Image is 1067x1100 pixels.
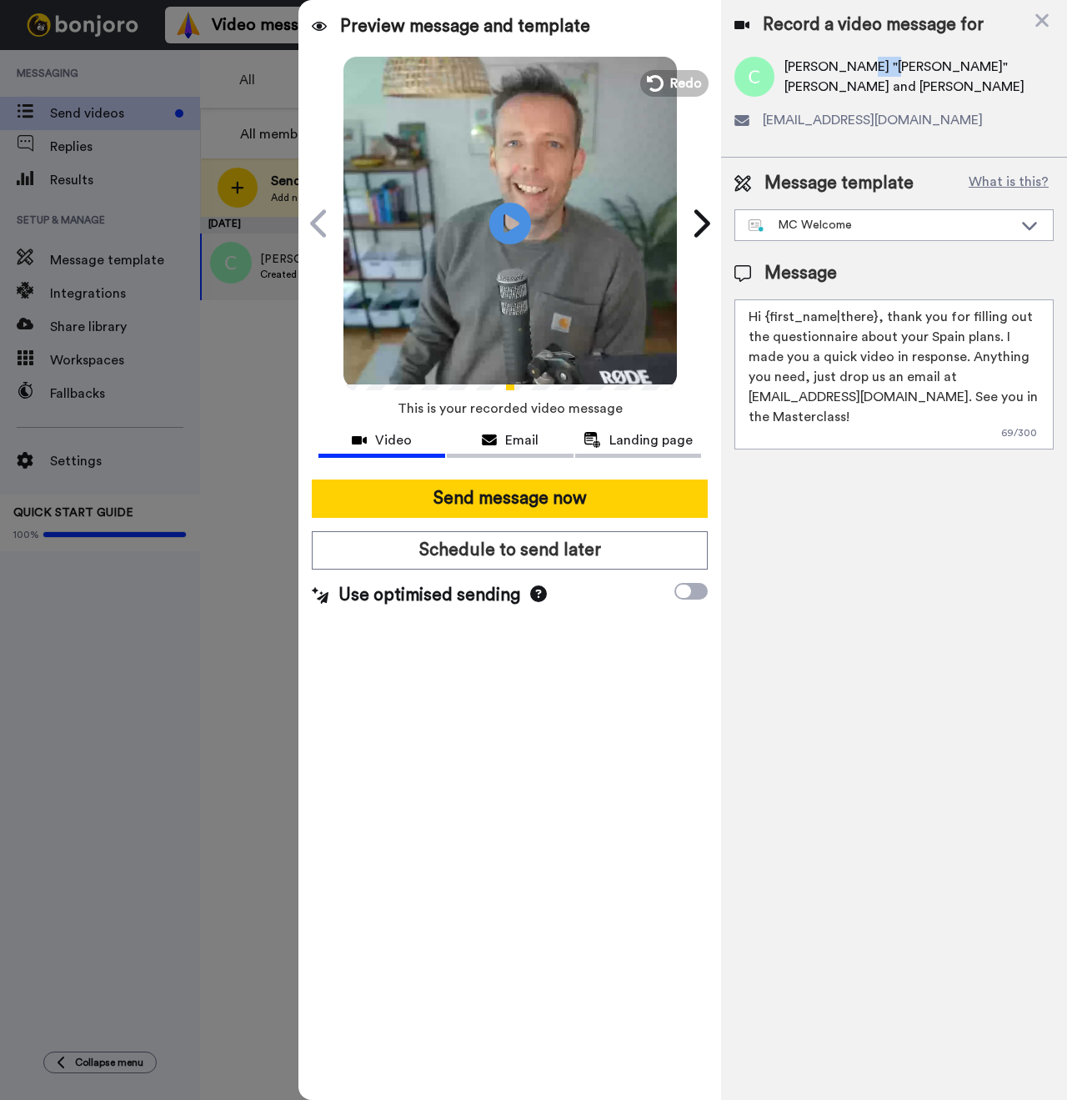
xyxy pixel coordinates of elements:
span: Message template [764,171,914,196]
span: Use optimised sending [338,583,520,608]
img: nextgen-template.svg [749,219,764,233]
div: MC Welcome [749,217,1013,234]
button: Send message now [312,480,708,518]
textarea: Hi {first_name|there}, thank you for filling out the questionnaire about your Spain plans. I made... [734,299,1054,450]
span: Video [375,430,412,450]
span: Message [764,261,837,286]
span: Landing page [609,430,693,450]
span: Email [505,430,539,450]
span: This is your recorded video message [398,390,623,427]
button: What is this? [964,171,1054,196]
span: [EMAIL_ADDRESS][DOMAIN_NAME] [763,110,983,130]
button: Schedule to send later [312,531,708,570]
